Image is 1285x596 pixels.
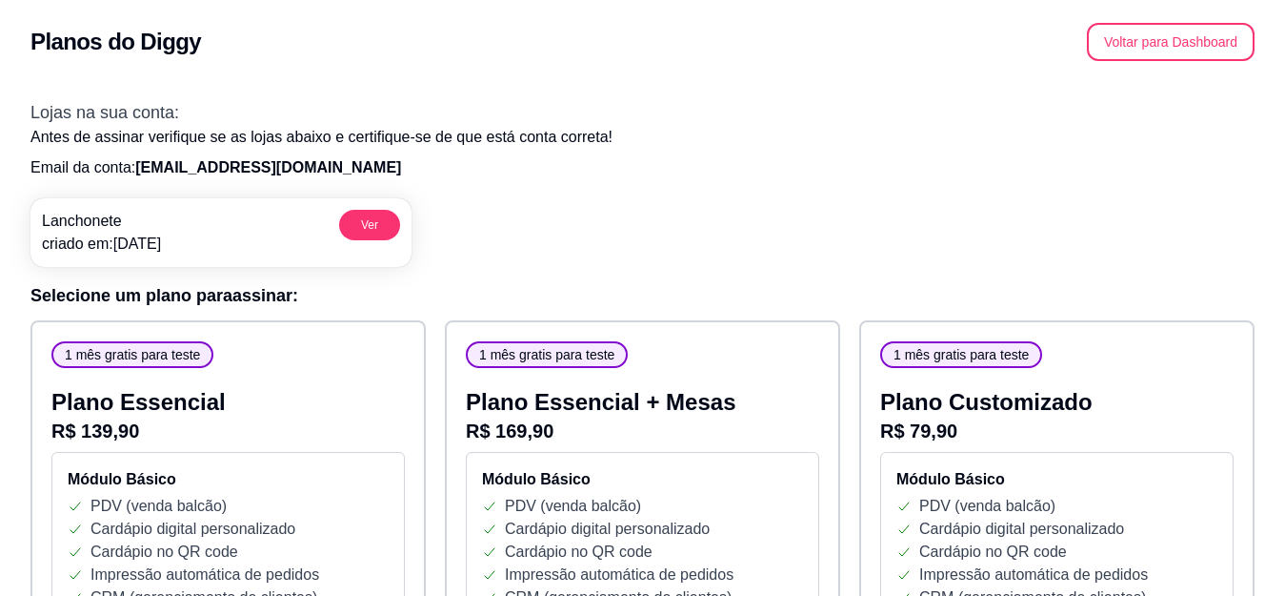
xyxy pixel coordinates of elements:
[886,345,1036,364] span: 1 mês gratis para teste
[919,518,1124,541] p: Cardápio digital personalizado
[466,418,819,444] p: R$ 169,90
[42,210,161,233] p: Lanchonete
[505,518,710,541] p: Cardápio digital personalizado
[919,495,1055,518] p: PDV (venda balcão)
[57,345,208,364] span: 1 mês gratis para teste
[1087,23,1255,61] button: Voltar para Dashboard
[880,418,1234,444] p: R$ 79,90
[90,564,319,586] p: Impressão automática de pedidos
[919,564,1148,586] p: Impressão automática de pedidos
[919,541,1067,564] p: Cardápio no QR code
[30,282,1255,309] h3: Selecione um plano para assinar :
[880,387,1234,418] p: Plano Customizado
[30,99,1255,126] h3: Lojas na sua conta:
[42,233,161,256] p: criado em: [DATE]
[466,387,819,418] p: Plano Essencial + Mesas
[339,210,400,240] button: Ver
[68,468,389,491] h4: Módulo Básico
[505,495,641,518] p: PDV (venda balcão)
[51,418,405,444] p: R$ 139,90
[51,387,405,418] p: Plano Essencial
[90,495,227,518] p: PDV (venda balcão)
[30,156,1255,179] p: Email da conta:
[30,27,201,57] h2: Planos do Diggy
[30,198,412,267] a: Lanchonetecriado em:[DATE]Ver
[505,541,653,564] p: Cardápio no QR code
[135,159,401,175] span: [EMAIL_ADDRESS][DOMAIN_NAME]
[505,564,733,586] p: Impressão automática de pedidos
[896,468,1217,491] h4: Módulo Básico
[482,468,803,491] h4: Módulo Básico
[90,541,238,564] p: Cardápio no QR code
[90,518,295,541] p: Cardápio digital personalizado
[1087,33,1255,50] a: Voltar para Dashboard
[30,126,1255,149] p: Antes de assinar verifique se as lojas abaixo e certifique-se de que está conta correta!
[472,345,622,364] span: 1 mês gratis para teste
